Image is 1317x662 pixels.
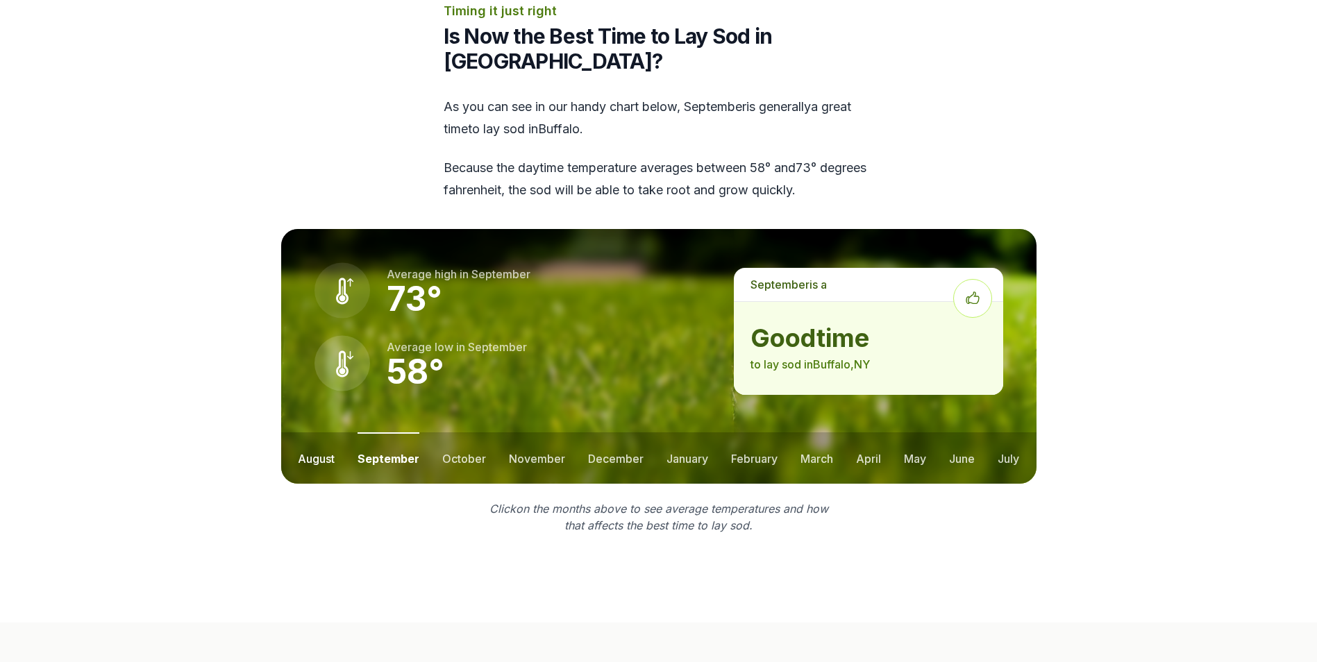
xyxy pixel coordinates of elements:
button: march [800,432,833,484]
button: july [998,432,1019,484]
span: september [684,99,746,114]
span: september [750,278,810,291]
button: february [731,432,778,484]
button: april [856,432,881,484]
span: september [471,267,530,281]
strong: 73 ° [387,278,442,319]
p: to lay sod in Buffalo , NY [750,356,986,373]
p: Because the daytime temperature averages between 58 ° and 73 ° degrees fahrenheit, the sod will b... [444,157,874,201]
p: Click on the months above to see average temperatures and how that affects the best time to lay sod. [481,500,837,534]
p: is a [734,268,1003,301]
p: Average high in [387,266,530,282]
h2: Is Now the Best Time to Lay Sod in [GEOGRAPHIC_DATA]? [444,24,874,74]
p: Average low in [387,339,527,355]
strong: 58 ° [387,351,444,392]
button: september [358,432,419,484]
strong: good time [750,324,986,352]
span: september [468,340,527,354]
button: december [588,432,644,484]
button: may [904,432,926,484]
button: june [949,432,975,484]
button: november [509,432,565,484]
div: As you can see in our handy chart below, is generally a great time to lay sod in Buffalo . [444,96,874,201]
button: august [298,432,335,484]
p: Timing it just right [444,1,874,21]
button: october [442,432,486,484]
button: january [666,432,708,484]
